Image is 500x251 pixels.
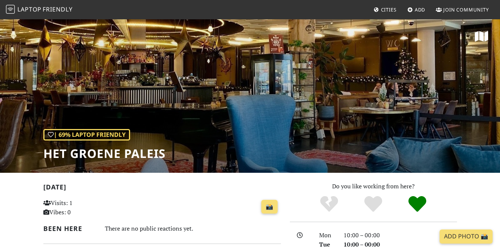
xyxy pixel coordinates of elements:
[43,183,281,194] h2: [DATE]
[381,6,397,13] span: Cities
[290,182,457,191] p: Do you like working from here?
[6,5,15,14] img: LaptopFriendly
[371,3,400,16] a: Cities
[6,3,73,16] a: LaptopFriendly LaptopFriendly
[261,200,278,214] a: 📸
[351,195,395,214] div: Yes
[339,240,461,250] div: 10:00 – 00:00
[315,231,339,240] div: Mon
[433,3,492,16] a: Join Community
[105,223,281,234] div: There are no public reactions yet.
[395,195,439,214] div: Definitely!
[43,129,130,141] div: | 69% Laptop Friendly
[43,225,96,232] h2: Been here
[415,6,426,13] span: Add
[307,195,351,214] div: No
[443,6,489,13] span: Join Community
[339,231,461,240] div: 10:00 – 00:00
[43,146,166,161] h1: Het Groene Paleis
[404,3,428,16] a: Add
[315,240,339,250] div: Tue
[17,5,42,13] span: Laptop
[43,198,117,217] p: Visits: 1 Vibes: 0
[440,229,493,244] a: Add Photo 📸
[43,5,72,13] span: Friendly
